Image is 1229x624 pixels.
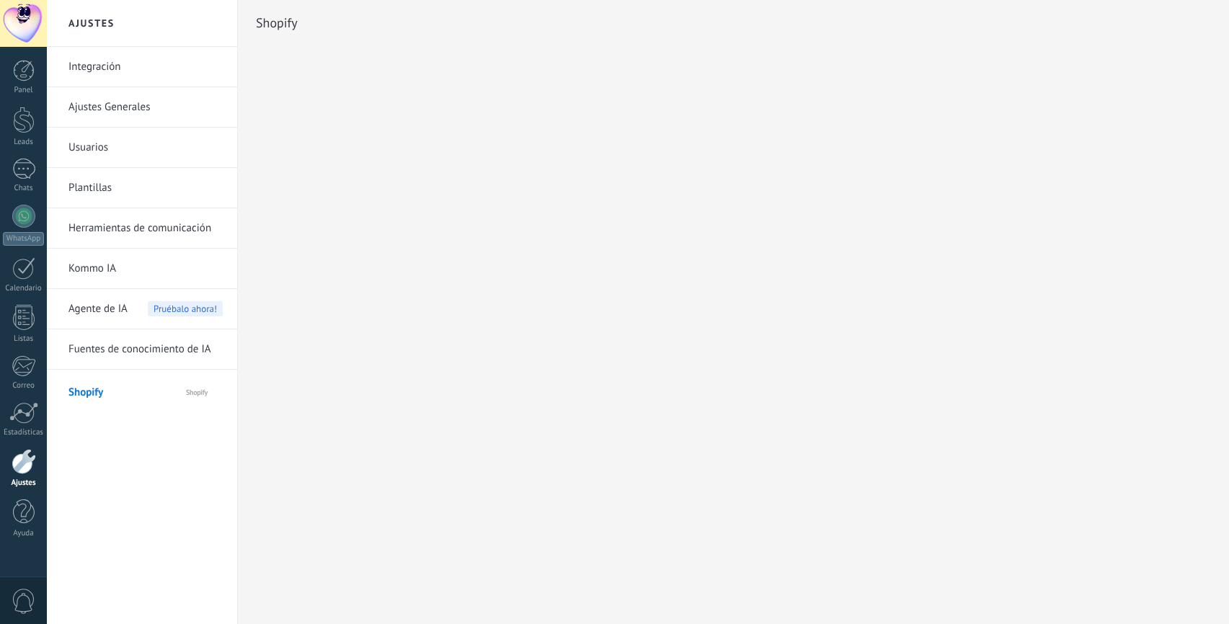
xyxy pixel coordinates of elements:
[47,128,237,168] li: Usuarios
[68,373,157,407] span: Shopify
[3,334,45,344] div: Listas
[47,87,237,128] li: Ajustes Generales
[3,428,45,437] div: Estadísticas
[68,373,223,407] a: Shopify Shopify
[47,370,237,409] li: Shopify
[47,289,237,329] li: Agente de IA
[68,168,223,208] a: Plantillas
[3,529,45,538] div: Ayuda
[68,289,223,329] a: Agente de IA Pruébalo ahora!
[3,478,45,488] div: Ajustes
[159,373,223,407] span: Shopify
[3,138,45,147] div: Leads
[3,184,45,193] div: Chats
[47,249,237,289] li: Kommo IA
[256,9,298,37] h2: Shopify
[68,289,128,329] span: Agente de IA
[47,168,237,208] li: Plantillas
[68,128,223,168] a: Usuarios
[68,249,223,289] a: Kommo IA
[3,232,44,246] div: WhatsApp
[68,47,223,87] a: Integración
[68,87,223,128] a: Ajustes Generales
[47,47,237,87] li: Integración
[148,301,223,316] span: Pruébalo ahora!
[47,208,237,249] li: Herramientas de comunicación
[3,284,45,293] div: Calendario
[47,329,237,370] li: Fuentes de conocimiento de IA
[68,329,223,370] a: Fuentes de conocimiento de IA
[68,208,223,249] a: Herramientas de comunicación
[3,381,45,391] div: Correo
[3,86,45,95] div: Panel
